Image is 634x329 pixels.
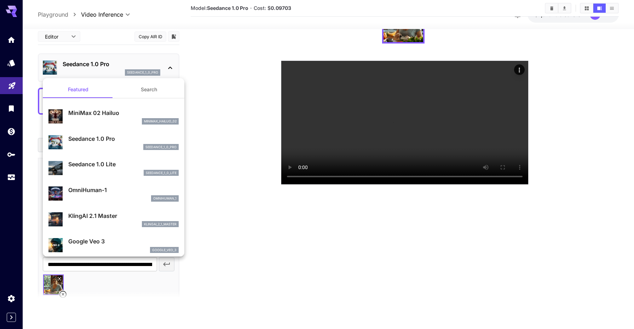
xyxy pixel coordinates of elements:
[146,171,177,175] p: seedance_1_0_lite
[144,222,177,227] p: klingai_2_1_master
[48,106,179,127] div: MiniMax 02 Hailuominimax_hailuo_02
[68,134,179,143] p: Seedance 1.0 Pro
[144,119,177,124] p: minimax_hailuo_02
[48,234,179,256] div: Google Veo 3google_veo_3
[48,209,179,230] div: KlingAI 2.1 Masterklingai_2_1_master
[68,212,179,220] p: KlingAI 2.1 Master
[48,157,179,179] div: Seedance 1.0 Liteseedance_1_0_lite
[68,186,179,194] p: OmniHuman‑1
[153,196,177,201] p: omnihuman_1
[48,183,179,204] div: OmniHuman‑1omnihuman_1
[152,248,177,253] p: google_veo_3
[43,81,114,98] button: Featured
[145,145,177,150] p: seedance_1_0_pro
[48,132,179,153] div: Seedance 1.0 Proseedance_1_0_pro
[68,237,179,246] p: Google Veo 3
[114,81,184,98] button: Search
[68,109,179,117] p: MiniMax 02 Hailuo
[68,160,179,168] p: Seedance 1.0 Lite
